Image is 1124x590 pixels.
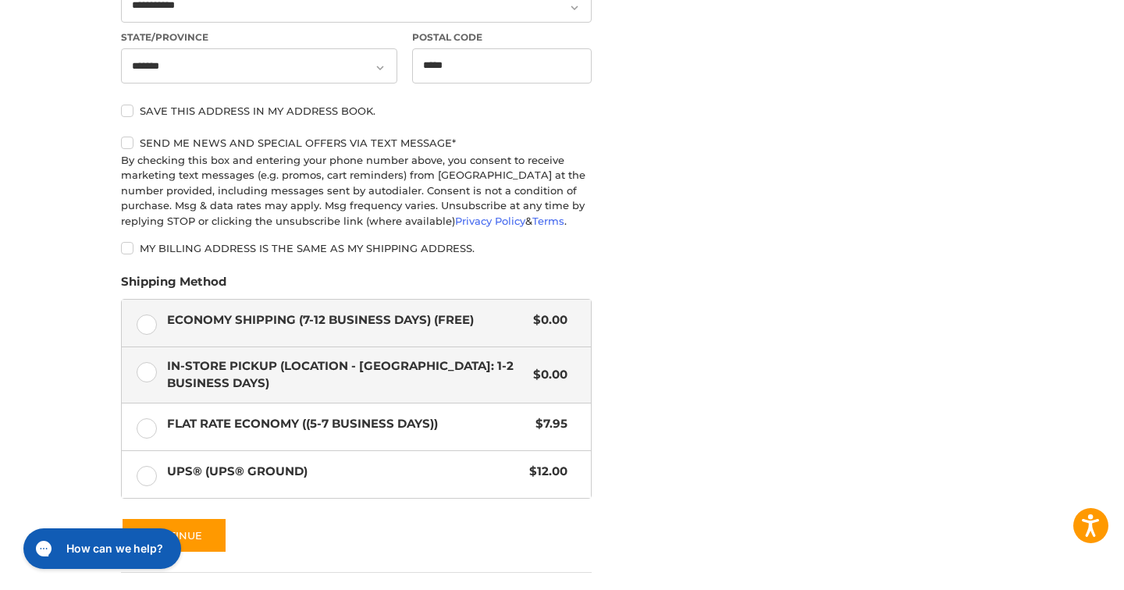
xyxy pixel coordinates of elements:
span: $0.00 [526,311,568,329]
a: Terms [532,215,564,227]
a: Privacy Policy [455,215,525,227]
span: $0.00 [526,366,568,384]
span: UPS® (UPS® Ground) [167,463,522,481]
label: State/Province [121,30,397,44]
label: My billing address is the same as my shipping address. [121,242,592,254]
label: Postal Code [412,30,592,44]
span: Economy Shipping (7-12 Business Days) (Free) [167,311,526,329]
legend: Shipping Method [121,273,226,298]
label: Send me news and special offers via text message* [121,137,592,149]
label: Save this address in my address book. [121,105,592,117]
button: Continue [121,517,227,553]
span: $12.00 [522,463,568,481]
span: $7.95 [528,415,568,433]
div: By checking this box and entering your phone number above, you consent to receive marketing text ... [121,153,592,229]
span: In-Store Pickup (Location - [GEOGRAPHIC_DATA]: 1-2 BUSINESS DAYS) [167,357,526,393]
span: Flat Rate Economy ((5-7 Business Days)) [167,415,528,433]
iframe: Gorgias live chat messenger [16,523,186,574]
